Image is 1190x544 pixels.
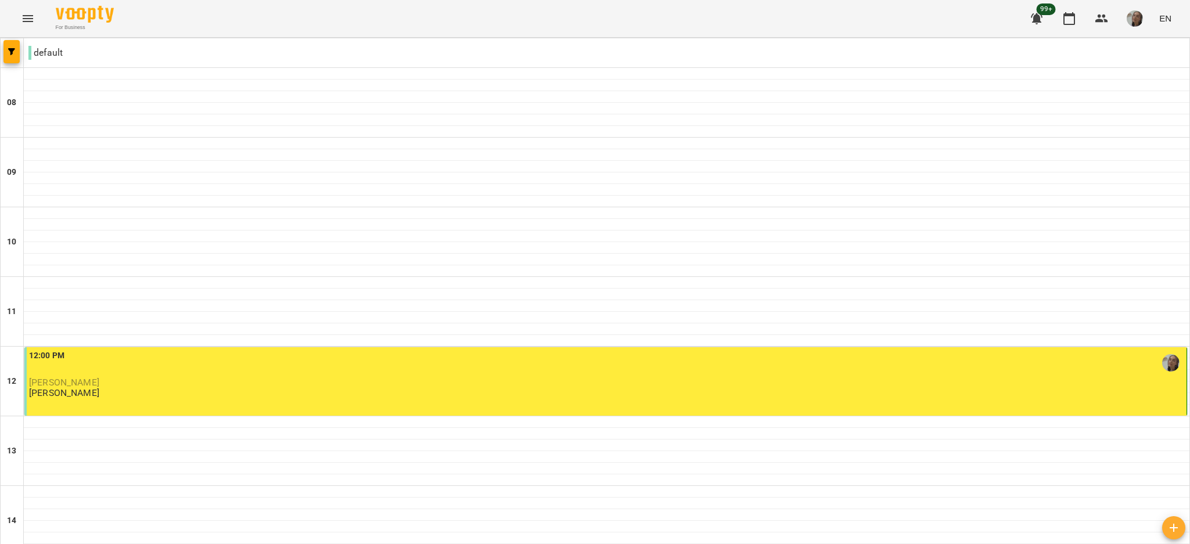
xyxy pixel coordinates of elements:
button: EN [1155,8,1176,29]
span: 99+ [1037,3,1056,15]
h6: 08 [7,96,16,109]
h6: 11 [7,305,16,318]
h6: 14 [7,514,16,527]
p: [PERSON_NAME] [29,388,99,398]
img: 58bf4a397342a29a09d587cea04c76fb.jpg [1127,10,1143,27]
button: Add lesson [1162,516,1185,539]
span: For Business [56,24,114,31]
h6: 10 [7,236,16,248]
span: EN [1159,12,1171,24]
h6: 09 [7,166,16,179]
span: [PERSON_NAME] [29,377,99,388]
h6: 12 [7,375,16,388]
label: 12:00 PM [29,350,64,362]
img: Voopty Logo [56,6,114,23]
p: default [28,46,63,60]
img: Євгенія Тютюнникова [1162,354,1180,372]
h6: 13 [7,445,16,457]
button: Menu [14,5,42,33]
